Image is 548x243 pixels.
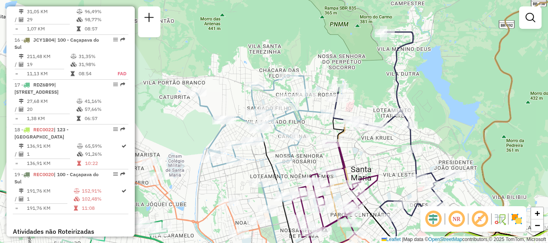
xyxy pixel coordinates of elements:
[71,62,77,67] i: % de utilização da cubagem
[14,37,99,50] span: | 100 - Caçapava do Sul
[81,195,121,203] td: 102,48%
[120,127,125,132] em: Rota exportada
[26,105,76,113] td: 20
[380,236,548,243] div: Map data © contributors,© 2025 TomTom, Microsoft
[447,209,466,229] span: Ocultar NR
[26,70,70,78] td: 11,13 KM
[19,99,24,104] i: Distância Total
[535,220,540,230] span: −
[26,97,76,105] td: 27,68 KM
[26,8,76,16] td: 31,05 KM
[141,10,157,28] a: Nova sessão e pesquisa
[19,152,24,157] i: Total de Atividades
[26,114,76,123] td: 1,38 KM
[113,127,118,132] em: Opções
[14,150,18,158] td: /
[19,107,24,112] i: Total de Atividades
[77,99,83,104] i: % de utilização do peso
[113,82,118,87] em: Opções
[26,142,77,150] td: 136,91 KM
[85,159,121,167] td: 10:22
[26,60,70,68] td: 19
[14,60,18,68] td: /
[77,17,83,22] i: % de utilização da cubagem
[120,82,125,87] em: Rota exportada
[19,17,24,22] i: Total de Atividades
[84,105,125,113] td: 57,66%
[382,237,401,242] a: Leaflet
[26,195,73,203] td: 1
[14,114,18,123] td: =
[14,105,18,113] td: /
[77,161,81,166] i: Tempo total em rota
[33,171,54,177] span: REC0020
[19,9,24,14] i: Distância Total
[19,144,24,149] i: Distância Total
[122,144,126,149] i: Rota otimizada
[33,82,54,88] span: RDZ6B99
[85,150,121,158] td: 91,26%
[14,82,59,95] span: 17 -
[33,37,54,43] span: JCY1B04
[14,171,99,185] span: 19 -
[19,62,24,67] i: Total de Atividades
[74,197,80,201] i: % de utilização da cubagem
[14,159,18,167] td: =
[84,97,125,105] td: 41,16%
[78,60,110,68] td: 31,98%
[26,25,76,33] td: 1,07 KM
[33,127,54,133] span: REC0022
[14,82,59,95] span: | [STREET_ADDRESS]
[84,16,125,24] td: 98,77%
[428,237,463,242] a: OpenStreetMap
[14,37,99,50] span: 16 -
[14,171,99,185] span: | 100 - Caçapava do Sul
[19,197,24,201] i: Total de Atividades
[26,187,73,195] td: 191,76 KM
[77,9,83,14] i: % de utilização do peso
[113,37,118,42] em: Opções
[84,25,125,33] td: 08:57
[71,71,75,76] i: Tempo total em rota
[14,127,69,140] span: 18 -
[74,189,80,193] i: % de utilização do peso
[122,189,126,193] i: Rota otimizada
[510,213,523,225] img: Exibir/Ocultar setores
[424,209,443,229] span: Ocultar deslocamento
[120,172,125,177] em: Rota exportada
[78,52,110,60] td: 31,35%
[14,127,69,140] span: | 123 - [GEOGRAPHIC_DATA]
[120,37,125,42] em: Rota exportada
[78,70,110,78] td: 08:54
[113,172,118,177] em: Opções
[77,107,83,112] i: % de utilização da cubagem
[26,204,73,212] td: 191,76 KM
[14,25,18,33] td: =
[531,207,543,219] a: Zoom in
[77,116,81,121] i: Tempo total em rota
[26,159,77,167] td: 136,91 KM
[77,26,81,31] i: Tempo total em rota
[26,16,76,24] td: 29
[110,70,127,78] td: FAD
[26,150,77,158] td: 1
[81,187,121,195] td: 152,91%
[19,189,24,193] i: Distância Total
[26,52,70,60] td: 211,48 KM
[14,70,18,78] td: =
[81,204,121,212] td: 11:08
[14,16,18,24] td: /
[77,144,83,149] i: % de utilização do peso
[470,209,489,229] span: Exibir rótulo
[84,114,125,123] td: 06:57
[74,206,78,211] i: Tempo total em rota
[493,213,506,225] img: Fluxo de ruas
[531,219,543,231] a: Zoom out
[14,204,18,212] td: =
[19,54,24,59] i: Distância Total
[77,152,83,157] i: % de utilização da cubagem
[13,228,128,235] h4: Atividades não Roteirizadas
[85,142,121,150] td: 65,59%
[214,116,234,124] div: Atividade não roteirizada - DANIEL KUNZLER
[522,10,538,26] a: Exibir filtros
